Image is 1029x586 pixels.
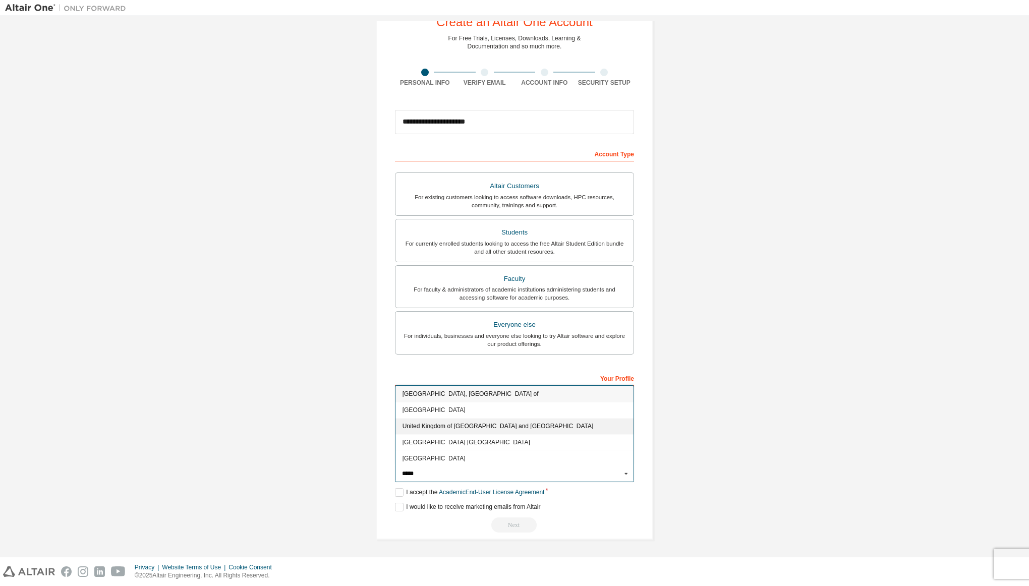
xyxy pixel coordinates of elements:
div: Create an Altair One Account [436,16,593,28]
span: [GEOGRAPHIC_DATA], [GEOGRAPHIC_DATA] of [403,391,627,397]
div: Account Type [395,145,634,161]
div: Privacy [135,563,162,571]
img: linkedin.svg [94,566,105,577]
div: Personal Info [395,79,455,87]
div: Your Profile [395,370,634,386]
div: Cookie Consent [228,563,277,571]
div: For individuals, businesses and everyone else looking to try Altair software and explore our prod... [402,332,627,348]
img: facebook.svg [61,566,72,577]
span: United Kingdom of [GEOGRAPHIC_DATA] and [GEOGRAPHIC_DATA] [403,423,627,429]
div: Security Setup [575,79,635,87]
a: Academic End-User License Agreement [439,489,544,496]
label: I would like to receive marketing emails from Altair [395,503,540,511]
div: Faculty [402,272,627,286]
div: Verify Email [455,79,515,87]
img: youtube.svg [111,566,126,577]
span: [GEOGRAPHIC_DATA] [403,407,627,413]
div: Altair Customers [402,179,627,193]
span: [GEOGRAPHIC_DATA] [GEOGRAPHIC_DATA] [403,439,627,445]
span: [GEOGRAPHIC_DATA] [403,455,627,461]
div: For currently enrolled students looking to access the free Altair Student Edition bundle and all ... [402,240,627,256]
img: altair_logo.svg [3,566,55,577]
div: Students [402,225,627,240]
div: Website Terms of Use [162,563,228,571]
img: instagram.svg [78,566,88,577]
p: © 2025 Altair Engineering, Inc. All Rights Reserved. [135,571,278,580]
div: Account Info [514,79,575,87]
img: Altair One [5,3,131,13]
div: For existing customers looking to access software downloads, HPC resources, community, trainings ... [402,193,627,209]
div: Everyone else [402,318,627,332]
div: Read and acccept EULA to continue [395,517,634,533]
div: For faculty & administrators of academic institutions administering students and accessing softwa... [402,285,627,302]
div: For Free Trials, Licenses, Downloads, Learning & Documentation and so much more. [448,34,581,50]
label: I accept the [395,488,544,497]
